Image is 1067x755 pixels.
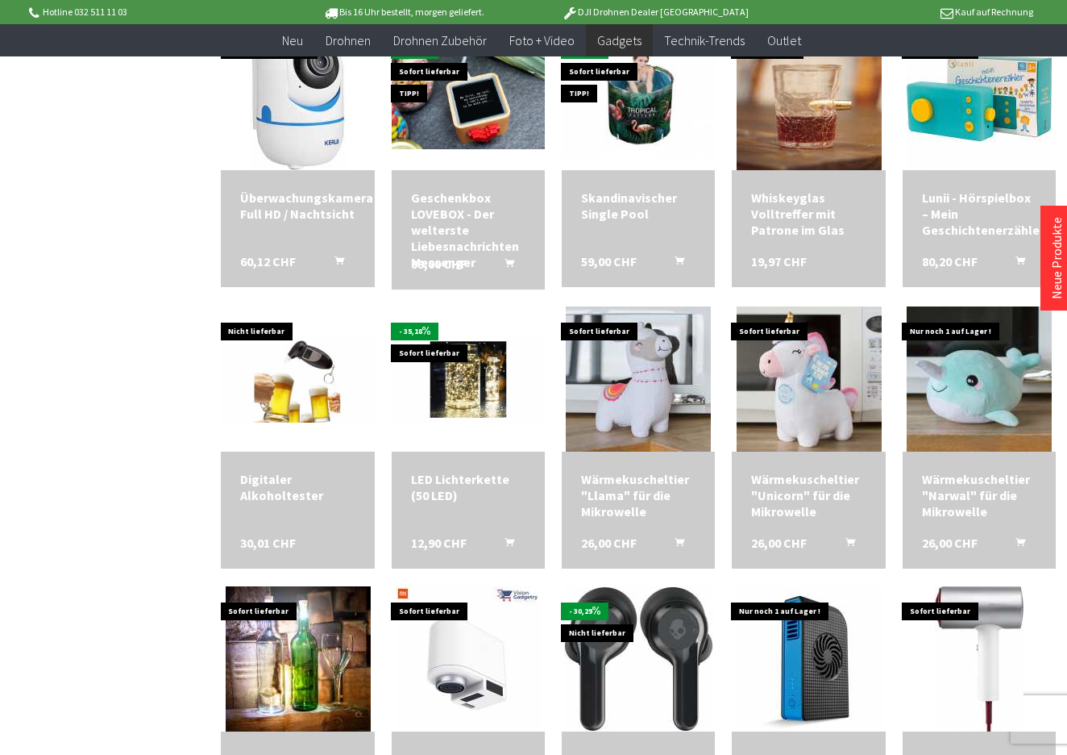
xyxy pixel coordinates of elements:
img: Wärmekuscheltier "Unicorn" für die Mikrowelle [737,307,882,452]
div: Wärmekuscheltier "Unicorn" für die Mikrowelle [751,471,866,519]
span: Foto + Video [509,32,575,48]
span: Outlet [767,32,801,48]
span: Drohnen [326,32,371,48]
span: 99,00 CHF [411,256,467,272]
span: Technik-Trends [664,32,745,48]
span: 80,20 CHF [922,253,978,269]
span: 26,00 CHF [581,535,637,551]
img: Alkoholtester [221,336,374,423]
span: 26,00 CHF [751,535,807,551]
a: Überwachungskamera Full HD / Nachtsicht 60,12 CHF In den Warenkorb [240,190,355,222]
a: Neue Produkte [1048,217,1065,299]
a: LED Lichterkette (50 LED) 12,90 CHF In den Warenkorb [411,471,525,503]
a: Foto + Video [498,24,586,57]
span: Drohnen Zubehör [393,32,487,48]
a: Wärmekuscheltier "Narwal" für die Mikrowelle 26,00 CHF In den Warenkorb [922,471,1036,519]
img: Geschenkbox LOVEBOX - Der welterste Liebesnachrichten Messenger [392,47,545,149]
span: 19,97 CHF [751,253,807,269]
img: Soocas Highend H3S Haartrockner - Fön [935,586,1023,732]
p: Bis 16 Uhr bestellt, morgen geliefert. [277,2,529,22]
span: 30,01 CHF [240,535,296,551]
a: Gadgets [586,24,653,57]
img: Skullcandy Indy True Wireless (In-Ear), schwarz [564,586,713,732]
div: LED Lichterkette (50 LED) [411,471,525,503]
span: 59,00 CHF [581,253,637,269]
span: Neu [282,32,303,48]
p: Kauf auf Rechnung [781,2,1032,22]
button: In den Warenkorb [315,253,354,274]
button: In den Warenkorb [485,256,524,277]
span: 26,00 CHF [922,535,978,551]
img: Überwachungskamera Full HD / Nachtsicht [250,25,346,170]
a: Digitaler Alkoholtester 30,01 CHF [240,471,355,503]
a: Neu [271,24,314,57]
img: Wärmekuscheltier "Narwal" für die Mikrowelle [907,307,1052,452]
div: Wärmekuscheltier "Narwal" für die Mikrowelle [922,471,1036,519]
button: In den Warenkorb [655,253,694,274]
a: Whiskeyglas Volltreffer mit Patrone im Glas 19,97 CHF [751,190,866,238]
button: In den Warenkorb [485,535,524,556]
a: Lunii - Hörspielbox – Mein Geschichtenerzähler 80,20 CHF In den Warenkorb [922,190,1036,238]
button: In den Warenkorb [826,535,865,556]
div: Digitaler Alkoholtester [240,471,355,503]
div: Whiskeyglas Volltreffer mit Patrone im Glas [751,190,866,238]
img: Whiskeyglas Volltreffer mit Patrone im Glas [737,25,882,170]
span: Gadgets [597,32,641,48]
img: XIAOMI Mi Zajia Infrarot - Wasserhahnsensor [396,586,541,732]
a: Geschenkbox LOVEBOX - Der welterste Liebesnachrichten Messenger 99,00 CHF In den Warenkorb [411,190,525,270]
img: Lunii - Hörspielbox – Mein Geschichtenerzähler [907,25,1052,170]
div: Überwachungskamera Full HD / Nachtsicht [240,190,355,222]
p: DJI Drohnen Dealer [GEOGRAPHIC_DATA] [529,2,781,22]
span: 12,90 CHF [411,535,467,551]
a: Outlet [756,24,812,57]
a: Skandinavischer Single Pool 59,00 CHF In den Warenkorb [581,190,695,222]
div: Skandinavischer Single Pool [581,190,695,222]
img: Wärmekuscheltier "Llama" für die Mikrowelle [566,307,711,452]
button: In den Warenkorb [655,535,694,556]
a: Drohnen [314,24,382,57]
p: Hotline 032 511 11 03 [26,2,277,22]
img: LED-Flaschenlicht "Leuchtende Korken" (2er Pack) [226,586,371,732]
span: 60,12 CHF [240,253,296,269]
button: In den Warenkorb [996,535,1035,556]
a: Wärmekuscheltier "Unicorn" für die Mikrowelle 26,00 CHF In den Warenkorb [751,471,866,519]
button: In den Warenkorb [996,253,1035,274]
img: 3-Stufiger Ventilator mit integrierter 6000mAh Powerbank [737,586,882,732]
a: Wärmekuscheltier "Llama" für die Mikrowelle 26,00 CHF In den Warenkorb [581,471,695,519]
a: Technik-Trends [653,24,756,57]
div: Lunii - Hörspielbox – Mein Geschichtenerzähler [922,190,1036,238]
div: Wärmekuscheltier "Llama" für die Mikrowelle [581,471,695,519]
img: LED Lichterkette (50 LED) [392,336,545,423]
img: Skandinavischer Single Pool [562,36,715,159]
div: Geschenkbox LOVEBOX - Der welterste Liebesnachrichten Messenger [411,190,525,270]
a: Drohnen Zubehör [382,24,498,57]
